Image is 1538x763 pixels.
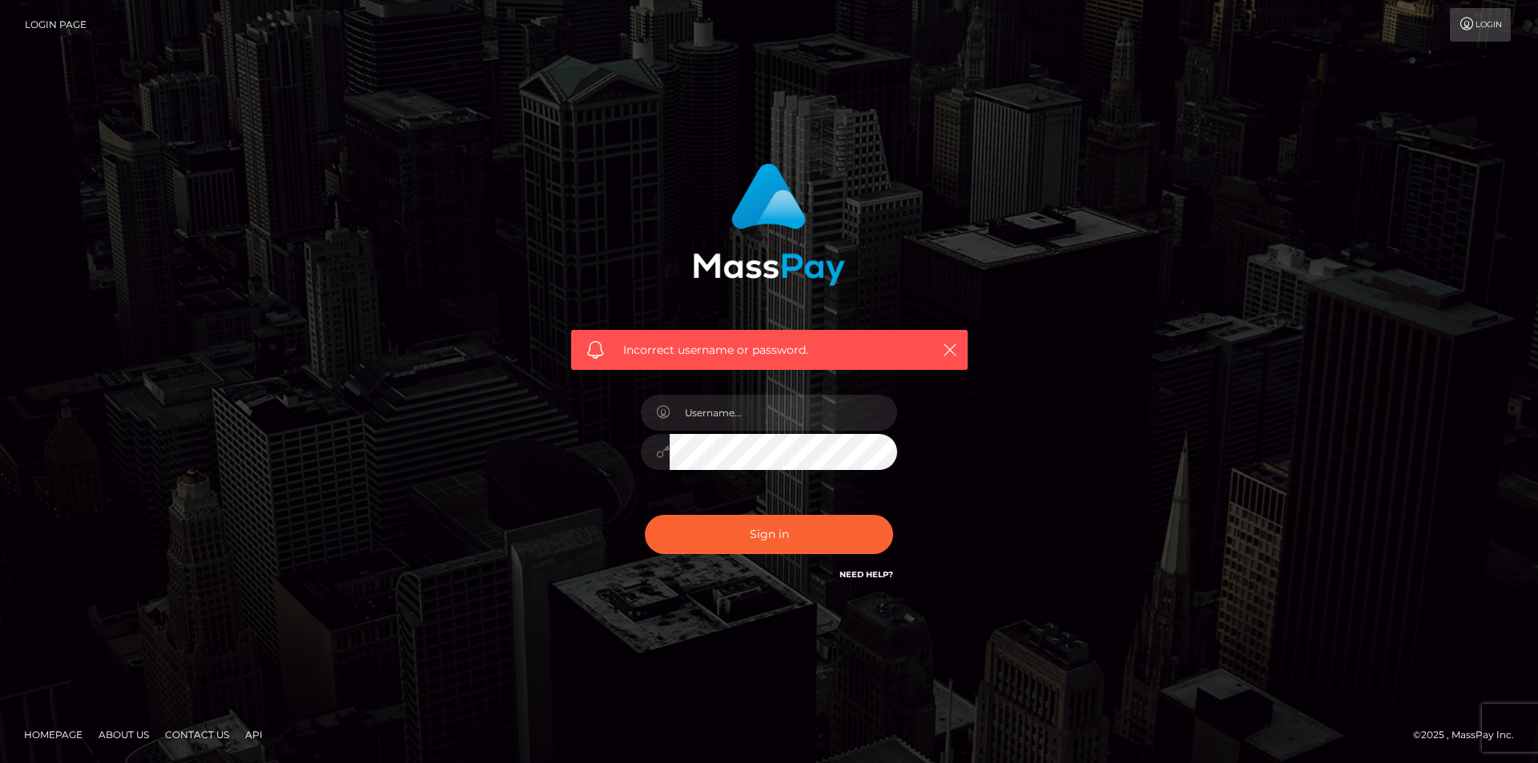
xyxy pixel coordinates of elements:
[18,722,89,747] a: Homepage
[623,342,916,359] span: Incorrect username or password.
[1450,8,1511,42] a: Login
[25,8,87,42] a: Login Page
[693,163,845,286] img: MassPay Login
[839,569,893,580] a: Need Help?
[239,722,269,747] a: API
[645,515,893,554] button: Sign in
[159,722,236,747] a: Contact Us
[1413,726,1526,744] div: © 2025 , MassPay Inc.
[92,722,155,747] a: About Us
[670,395,897,431] input: Username...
